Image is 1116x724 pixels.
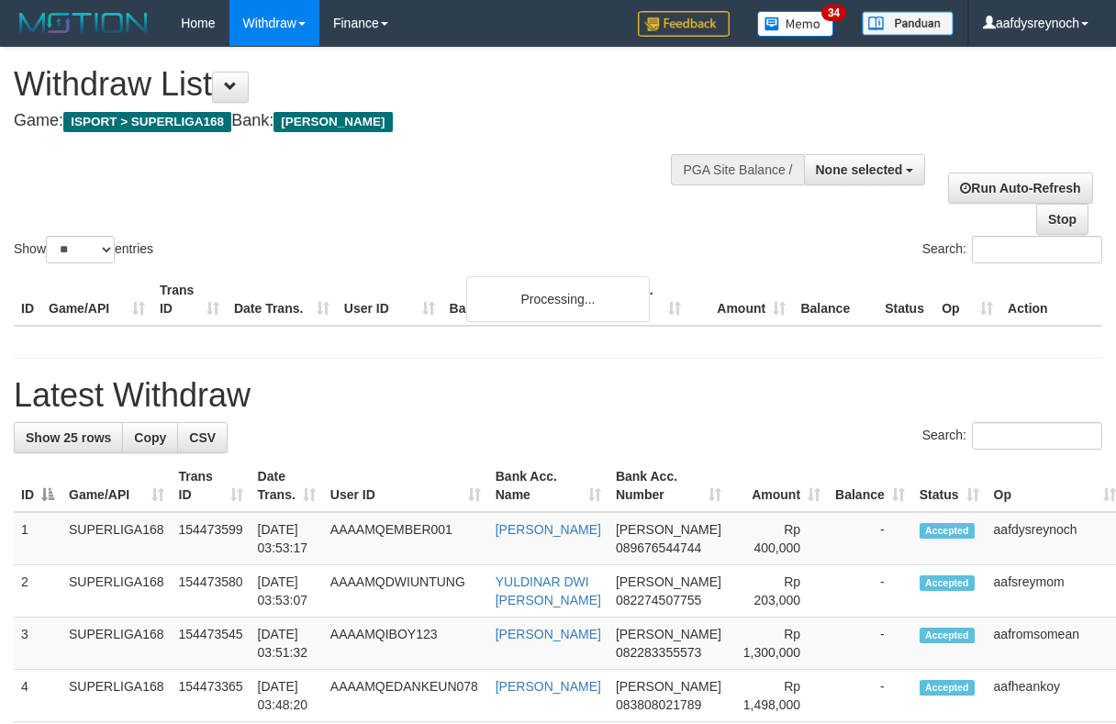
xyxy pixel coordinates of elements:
span: ISPORT > SUPERLIGA168 [63,112,231,132]
h1: Withdraw List [14,66,726,103]
span: CSV [189,430,216,445]
td: [DATE] 03:53:17 [251,512,323,565]
td: [DATE] 03:48:20 [251,670,323,722]
label: Search: [922,422,1102,450]
a: Copy [122,422,178,453]
td: 154473580 [172,565,251,618]
th: Status [877,273,934,326]
td: 1 [14,512,61,565]
td: SUPERLIGA168 [61,670,172,722]
td: 2 [14,565,61,618]
span: Accepted [920,523,975,539]
th: Date Trans. [227,273,337,326]
th: Balance [793,273,877,326]
th: Trans ID [152,273,227,326]
td: Rp 1,300,000 [729,618,828,670]
th: User ID [337,273,442,326]
th: Status: activate to sort column ascending [912,460,987,512]
span: Accepted [920,680,975,696]
a: Show 25 rows [14,422,123,453]
th: ID: activate to sort column descending [14,460,61,512]
span: Copy 082274507755 to clipboard [616,593,701,607]
a: CSV [177,422,228,453]
span: Accepted [920,628,975,643]
input: Search: [972,422,1102,450]
th: Bank Acc. Number [584,273,688,326]
a: [PERSON_NAME] [496,679,601,694]
th: Action [1000,273,1102,326]
td: AAAAMQIBOY123 [323,618,488,670]
span: Copy 082283355573 to clipboard [616,645,701,660]
td: 3 [14,618,61,670]
button: None selected [804,154,926,185]
th: Game/API [41,273,152,326]
td: AAAAMQEMBER001 [323,512,488,565]
span: [PERSON_NAME] [273,112,392,132]
div: PGA Site Balance / [671,154,803,185]
input: Search: [972,236,1102,263]
td: Rp 1,498,000 [729,670,828,722]
td: [DATE] 03:53:07 [251,565,323,618]
td: AAAAMQEDANKEUN078 [323,670,488,722]
th: Bank Acc. Number: activate to sort column ascending [608,460,729,512]
span: [PERSON_NAME] [616,627,721,641]
th: Op [934,273,1000,326]
td: 154473365 [172,670,251,722]
td: 4 [14,670,61,722]
span: None selected [816,162,903,177]
div: Processing... [466,276,650,322]
h4: Game: Bank: [14,112,726,130]
td: AAAAMQDWIUNTUNG [323,565,488,618]
span: Copy 089676544744 to clipboard [616,540,701,555]
select: Showentries [46,236,115,263]
th: Game/API: activate to sort column ascending [61,460,172,512]
td: SUPERLIGA168 [61,512,172,565]
td: - [828,512,912,565]
td: - [828,565,912,618]
span: Copy 083808021789 to clipboard [616,697,701,712]
a: Run Auto-Refresh [948,173,1092,204]
td: - [828,670,912,722]
span: Accepted [920,575,975,591]
a: [PERSON_NAME] [496,627,601,641]
td: SUPERLIGA168 [61,618,172,670]
td: 154473599 [172,512,251,565]
td: Rp 203,000 [729,565,828,618]
img: MOTION_logo.png [14,9,153,37]
a: YULDINAR DWI [PERSON_NAME] [496,574,601,607]
td: [DATE] 03:51:32 [251,618,323,670]
th: Amount [688,273,793,326]
th: User ID: activate to sort column ascending [323,460,488,512]
a: Stop [1036,204,1088,235]
span: Show 25 rows [26,430,111,445]
span: [PERSON_NAME] [616,574,721,589]
th: Bank Acc. Name: activate to sort column ascending [488,460,608,512]
span: Copy [134,430,166,445]
label: Show entries [14,236,153,263]
td: - [828,618,912,670]
span: [PERSON_NAME] [616,679,721,694]
th: Bank Acc. Name [442,273,585,326]
h1: Latest Withdraw [14,377,1102,414]
img: panduan.png [862,11,954,36]
th: Date Trans.: activate to sort column ascending [251,460,323,512]
td: 154473545 [172,618,251,670]
span: [PERSON_NAME] [616,522,721,537]
th: Amount: activate to sort column ascending [729,460,828,512]
label: Search: [922,236,1102,263]
td: SUPERLIGA168 [61,565,172,618]
img: Button%20Memo.svg [757,11,834,37]
th: Trans ID: activate to sort column ascending [172,460,251,512]
a: [PERSON_NAME] [496,522,601,537]
span: 34 [821,5,846,21]
th: ID [14,273,41,326]
img: Feedback.jpg [638,11,730,37]
th: Balance: activate to sort column ascending [828,460,912,512]
td: Rp 400,000 [729,512,828,565]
